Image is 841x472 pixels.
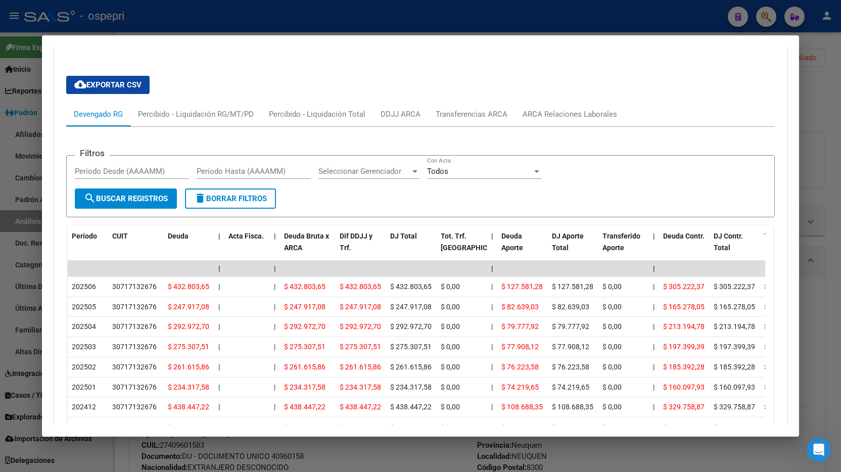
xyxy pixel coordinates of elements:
div: 30717132676 [112,321,157,333]
span: $ 0,00 [764,363,783,371]
span: $ 438.447,22 [284,403,325,411]
span: $ 0,00 [764,403,783,411]
span: $ 256.208,71 [284,423,325,431]
span: | [274,343,275,351]
span: | [653,363,655,371]
span: | [653,383,655,391]
span: $ 247.917,08 [340,303,381,311]
span: 202502 [72,363,96,371]
span: $ 185.392,28 [663,363,705,371]
span: $ 70.560,81 [552,423,589,431]
span: $ 432.803,65 [168,282,209,291]
span: | [218,383,220,391]
span: | [491,303,493,311]
datatable-header-cell: | [649,225,659,270]
span: $ 0,00 [441,423,460,431]
span: CUIT [112,232,128,240]
span: | [218,423,220,431]
datatable-header-cell: DJ Aporte Total [548,225,598,270]
mat-icon: cloud_download [74,78,86,90]
span: Buscar Registros [84,194,168,203]
span: $ 74.219,65 [552,383,589,391]
span: Exportar CSV [74,80,142,89]
span: $ 0,00 [602,403,622,411]
span: $ 0,00 [441,403,460,411]
span: $ 0,00 [602,383,622,391]
span: $ 0,00 [764,423,783,431]
span: | [218,363,220,371]
span: $ 438.447,22 [390,403,432,411]
span: $ 438.447,22 [340,403,381,411]
span: $ 247.917,08 [168,303,209,311]
span: DJ Contr. Total [714,232,743,252]
span: $ 432.803,65 [390,282,432,291]
datatable-header-cell: | [214,225,224,270]
span: | [491,282,493,291]
span: $ 197.399,39 [714,343,755,351]
datatable-header-cell: CUIT [108,225,164,270]
button: Borrar Filtros [185,188,276,209]
span: $ 79.777,92 [501,322,539,331]
span: $ 197.399,39 [663,343,705,351]
div: 30717132676 [112,281,157,293]
span: Deuda Aporte [501,232,523,252]
span: $ 185.392,28 [714,363,755,371]
span: $ 234.317,58 [390,383,432,391]
span: Transferido Aporte [602,232,640,252]
button: Buscar Registros [75,188,177,209]
span: | [274,423,275,431]
span: $ 185.647,90 [663,423,705,431]
span: | [274,232,276,240]
datatable-header-cell: Deuda Contr. [659,225,710,270]
iframe: Intercom live chat [807,438,831,462]
span: $ 108.688,35 [501,403,543,411]
span: | [274,363,275,371]
datatable-header-cell: | [487,225,497,270]
span: | [491,232,493,240]
span: | [218,403,220,411]
span: $ 0,00 [441,303,460,311]
span: Tot. Trf. [GEOGRAPHIC_DATA] [441,232,509,252]
span: $ 292.972,70 [390,322,432,331]
span: $ 0,00 [602,282,622,291]
h3: Filtros [75,148,110,159]
div: 30717132676 [112,382,157,393]
div: ARCA Relaciones Laborales [523,109,617,120]
span: $ 234.317,58 [284,383,325,391]
span: 202504 [72,322,96,331]
span: | [274,383,275,391]
span: $ 292.972,70 [340,322,381,331]
span: Trf Contr. [764,232,795,240]
span: $ 213.194,78 [663,322,705,331]
span: $ 292.972,70 [168,322,209,331]
span: Deuda Contr. [663,232,705,240]
span: $ 329.758,87 [714,403,755,411]
span: Período [72,232,97,240]
div: 30717132676 [112,361,157,373]
datatable-header-cell: Acta Fisca. [224,225,270,270]
span: $ 275.307,51 [390,343,432,351]
span: DJ Aporte Total [552,232,584,252]
span: $ 160.097,93 [663,383,705,391]
span: Acta Fisca. [228,232,264,240]
span: $ 77.908,12 [501,343,539,351]
span: $ 256.208,71 [340,423,381,431]
span: $ 432.803,65 [340,282,381,291]
span: | [218,303,220,311]
span: $ 0,00 [602,303,622,311]
span: $ 247.917,08 [284,303,325,311]
span: $ 0,00 [441,343,460,351]
datatable-header-cell: Trf Contr. [760,225,811,270]
span: $ 0,00 [441,322,460,331]
span: Borrar Filtros [194,194,267,203]
span: $ 0,00 [764,322,783,331]
span: $ 438.447,22 [168,403,209,411]
div: DDJJ ARCA [381,109,420,120]
button: Exportar CSV [66,76,150,94]
div: 30717132676 [112,401,157,413]
span: $ 213.194,78 [714,322,755,331]
span: $ 70.560,81 [501,423,539,431]
span: $ 0,00 [602,322,622,331]
span: | [653,232,655,240]
span: | [653,322,655,331]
